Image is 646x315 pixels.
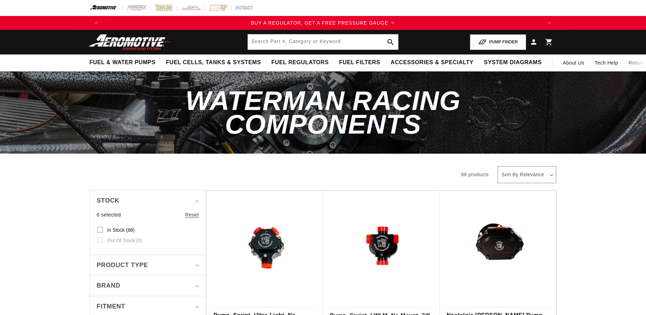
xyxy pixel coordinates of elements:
summary: System Diagrams [479,54,547,71]
span: Accessories & Specialty [391,59,473,66]
span: Fuel Regulators [271,59,329,66]
span: Waterman Racing Components [185,85,461,139]
button: search button [383,34,398,50]
span: Brand [97,281,120,291]
button: Translation missing: en.sections.announcements.next_announcement [543,16,557,30]
summary: Stock (0 selected) [97,190,199,211]
summary: Fuel & Water Pumps [84,54,161,71]
input: Search by Part Number, Category or Keyword [248,34,398,50]
span: 88 products [461,172,489,177]
summary: Tech Help [590,54,623,71]
span: Out of stock (0) [107,237,142,244]
span: About Us [563,60,584,66]
a: BUY A REGULATOR, GET A FREE PRESSURE GAUGE [103,19,543,27]
div: 1 of 4 [103,19,543,27]
summary: Fuel Cells, Tanks & Systems [161,54,266,71]
button: PUMP FINDER [470,34,526,50]
span: Tech Help [595,59,618,67]
span: Fitment [97,301,125,312]
span: BUY A REGULATOR, GET A FREE PRESSURE GAUGE [251,20,389,26]
summary: Product type (0 selected) [97,255,199,275]
a: About Us [558,54,590,71]
span: System Diagrams [484,59,541,66]
span: 0 selected [97,211,121,219]
span: In stock (88) [107,227,134,233]
summary: Fuel Regulators [266,54,334,71]
div: Announcement [103,19,543,27]
slideshow-component: Translation missing: en.sections.announcements.announcement_bar [72,16,574,30]
span: Fuel & Water Pumps [89,59,156,66]
span: Fuel Cells, Tanks & Systems [166,59,261,66]
span: Product type [97,260,148,270]
span: Fuel Filters [339,59,380,66]
summary: Brand (0 selected) [97,275,199,296]
summary: Accessories & Specialty [385,54,479,71]
summary: Fuel Filters [334,54,385,71]
span: Stock [97,196,120,206]
a: Reset [185,211,199,219]
img: Aeromotive [87,34,174,50]
button: Translation missing: en.sections.announcements.previous_announcement [89,16,103,30]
